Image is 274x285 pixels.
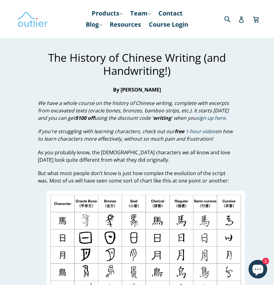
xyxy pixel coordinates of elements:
a: 1-hour video [185,128,215,135]
span: The History of Chinese Writing (and Handwriting!) [48,50,226,78]
a: sign up here [196,115,226,122]
strong: By [PERSON_NAME] [113,86,161,93]
strong: $100 off [75,115,94,121]
a: Team [127,8,154,19]
span: We have a whole course on the history of Chinese writing, complete with excerpts from excavated t... [38,100,229,122]
span: But what most people don’t know is just how complex the evolution of the script was. Most of us w... [38,170,229,184]
span: As you probably know, the [DEMOGRAPHIC_DATA] characters we all know and love [DATE] look quite di... [38,149,230,163]
a: Course Login [146,19,191,30]
span: If you're struggling with learning characters, check out our on how to learn characters more effe... [38,128,233,142]
strong: writing [153,115,171,121]
input: Search [223,12,240,25]
a: Products [89,8,126,19]
strong: free [175,128,184,135]
a: Contact [155,8,186,19]
a: Blog [83,19,105,30]
inbox-online-store-chat: Shopify online store chat [247,260,269,280]
a: Resources [107,19,144,30]
img: Outlier Linguistics [17,10,48,28]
